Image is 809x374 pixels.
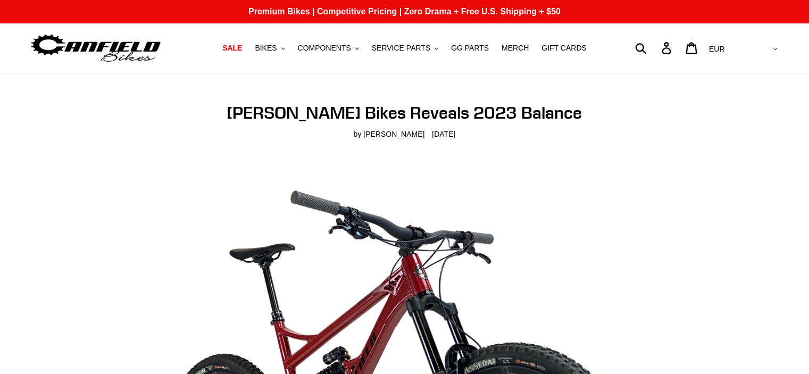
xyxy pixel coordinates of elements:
span: COMPONENTS [298,44,351,53]
span: by [PERSON_NAME] [354,129,425,140]
input: Search [641,36,668,60]
a: GIFT CARDS [536,41,592,55]
a: SALE [217,41,247,55]
span: SALE [222,44,242,53]
time: [DATE] [432,130,455,138]
span: MERCH [502,44,529,53]
button: BIKES [249,41,290,55]
span: GG PARTS [451,44,489,53]
span: SERVICE PARTS [372,44,430,53]
h1: [PERSON_NAME] Bikes Reveals 2023 Balance [164,103,645,123]
span: BIKES [255,44,277,53]
button: COMPONENTS [293,41,364,55]
a: MERCH [496,41,534,55]
img: Canfield Bikes [29,31,162,65]
a: GG PARTS [446,41,494,55]
button: SERVICE PARTS [366,41,444,55]
span: GIFT CARDS [541,44,587,53]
